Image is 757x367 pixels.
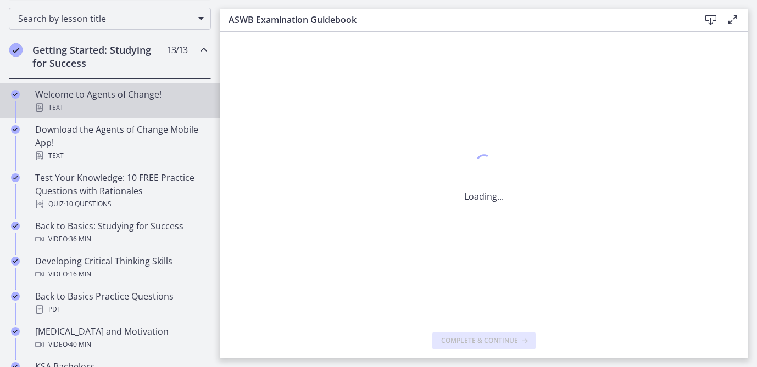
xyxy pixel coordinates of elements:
div: Developing Critical Thinking Skills [35,255,207,281]
i: Completed [11,90,20,99]
div: PDF [35,303,207,316]
div: 1 [464,151,504,177]
span: · 16 min [68,268,91,281]
div: Video [35,233,207,246]
i: Completed [11,173,20,182]
div: Back to Basics Practice Questions [35,290,207,316]
i: Completed [11,292,20,301]
div: Search by lesson title [9,8,211,30]
span: 13 / 13 [167,43,187,57]
div: Video [35,268,207,281]
span: · 40 min [68,338,91,351]
i: Completed [11,327,20,336]
div: Welcome to Agents of Change! [35,88,207,114]
button: Complete & continue [432,332,536,349]
i: Completed [9,43,23,57]
div: Text [35,101,207,114]
div: [MEDICAL_DATA] and Motivation [35,325,207,351]
div: Download the Agents of Change Mobile App! [35,123,207,162]
span: Search by lesson title [18,13,193,25]
div: Text [35,149,207,162]
span: · 10 Questions [64,197,112,211]
div: Back to Basics: Studying for Success [35,219,207,246]
h3: ASWB Examination Guidebook [229,13,682,26]
p: Loading... [464,190,504,203]
i: Completed [11,257,20,266]
h2: Getting Started: Studying for Success [32,43,166,70]
div: Video [35,338,207,351]
span: · 36 min [68,233,91,246]
span: Complete & continue [441,336,518,345]
div: Quiz [35,197,207,211]
div: Test Your Knowledge: 10 FREE Practice Questions with Rationales [35,171,207,211]
i: Completed [11,222,20,230]
i: Completed [11,125,20,134]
